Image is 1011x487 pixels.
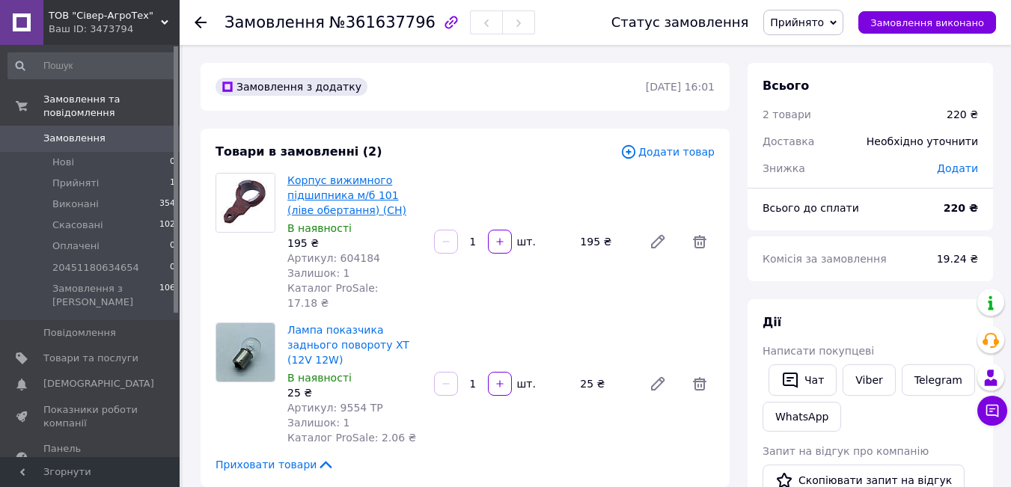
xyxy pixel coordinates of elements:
div: 220 ₴ [947,107,978,122]
span: Видалити [685,227,715,257]
span: Каталог ProSale: 2.06 ₴ [287,432,416,444]
span: 102 [159,218,175,232]
span: Додати [937,162,978,174]
span: Каталог ProSale: 17.18 ₴ [287,282,378,309]
span: Приховати товари [216,457,335,472]
span: Оплачені [52,239,100,253]
span: Замовлення та повідомлення [43,93,180,120]
span: Всього [763,79,809,93]
span: Показники роботи компанії [43,403,138,430]
a: Telegram [902,364,975,396]
span: Товари та послуги [43,352,138,365]
div: Замовлення з додатку [216,78,367,96]
span: Залишок: 1 [287,267,350,279]
input: Пошук [7,52,177,79]
a: Редагувати [643,369,673,399]
b: 220 ₴ [944,202,978,214]
span: 0 [170,156,175,169]
span: Нові [52,156,74,169]
div: Статус замовлення [611,15,749,30]
span: Артикул: 9554 ТР [287,402,383,414]
span: 354 [159,197,175,211]
span: Замовлення [225,13,325,31]
time: [DATE] 16:01 [646,81,715,93]
span: В наявності [287,222,352,234]
span: Знижка [763,162,805,174]
span: Виконані [52,197,99,211]
span: 20451180634654 [52,261,139,275]
span: 0 [170,261,175,275]
span: Комісія за замовлення [763,253,887,265]
span: Дії [763,315,781,329]
span: Замовлення [43,132,106,145]
span: Запит на відгук про компанію [763,445,929,457]
button: Чат [769,364,837,396]
span: Прийнято [770,16,824,28]
div: Ваш ID: 3473794 [49,22,180,36]
img: Корпус вижимного підшипника м/б 101 (ліве обертання) (СН) [216,174,275,232]
img: Лампа показчика заднього повороту XT (12V 12W) [216,323,275,382]
span: 1 [170,177,175,190]
span: Додати товар [620,144,715,160]
span: Артикул: 604184 [287,252,380,264]
span: В наявності [287,372,352,384]
span: Скасовані [52,218,103,232]
a: Корпус вижимного підшипника м/б 101 (ліве обертання) (СН) [287,174,406,216]
span: ТОВ "Сівер-АгроТех" [49,9,161,22]
span: Доставка [763,135,814,147]
div: Необхідно уточнити [858,125,987,158]
span: 19.24 ₴ [937,253,978,265]
a: Редагувати [643,227,673,257]
span: 106 [159,282,175,309]
span: [DEMOGRAPHIC_DATA] [43,377,154,390]
span: 2 товари [763,108,811,120]
span: Повідомлення [43,326,116,340]
span: Замовлення виконано [870,17,984,28]
span: Замовлення з [PERSON_NAME] [52,282,159,309]
div: шт. [513,376,537,391]
button: Чат з покупцем [977,396,1007,426]
span: Панель управління [43,442,138,469]
span: №361637796 [329,13,436,31]
a: Лампа показчика заднього повороту XT (12V 12W) [287,324,409,366]
span: Товари в замовленні (2) [216,144,382,159]
div: Повернутися назад [195,15,207,30]
span: Всього до сплати [763,202,859,214]
button: Замовлення виконано [858,11,996,34]
a: WhatsApp [763,402,841,432]
span: Написати покупцеві [763,345,874,357]
div: 25 ₴ [574,373,637,394]
a: Viber [843,364,895,396]
div: 25 ₴ [287,385,422,400]
span: Залишок: 1 [287,417,350,429]
div: 195 ₴ [287,236,422,251]
span: Видалити [685,369,715,399]
div: 195 ₴ [574,231,637,252]
div: шт. [513,234,537,249]
span: Прийняті [52,177,99,190]
span: 0 [170,239,175,253]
